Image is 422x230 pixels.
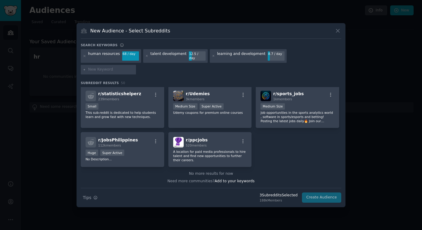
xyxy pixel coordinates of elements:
[268,51,285,57] div: 8.7 / day
[121,81,125,85] span: 50
[86,103,98,110] div: Small
[173,91,184,101] img: Udemies
[186,97,205,101] span: 3k members
[261,91,271,101] img: sports_jobs
[186,144,207,147] span: 520 members
[83,195,91,201] span: Tips
[260,193,298,198] div: 3 Subreddit s Selected
[150,51,187,61] div: talent development
[173,103,197,110] div: Medium Size
[217,51,266,61] div: learning and development
[261,110,334,123] p: Job opportunities in the sports analytics world , software in sports/esports and betting! Posting...
[260,198,298,202] div: 188k Members
[86,157,159,161] p: No Description...
[88,51,120,61] div: human resources
[173,137,184,147] img: ppcjobs
[81,81,119,85] span: Subreddit Results
[81,43,118,47] h3: Search keywords
[90,28,170,34] h3: New Audience - Select Subreddits
[98,97,119,101] span: 239 members
[86,110,159,119] p: This sub-reddit is dedicated to help students learn and grow fast with new techniques.
[173,110,247,115] p: Udemy coupons for premium online courses
[98,138,138,142] span: r/ JobsPhilippines
[215,179,255,183] span: Add to your keywords
[122,51,139,57] div: 68 / day
[273,97,292,101] span: 1k members
[98,91,141,96] span: r/ statisticshelperz
[81,171,341,177] div: No more results for now
[186,138,208,142] span: r/ ppcjobs
[189,51,206,61] div: 12.5 / day
[98,144,121,147] span: 112k members
[100,150,125,156] div: Super Active
[261,103,285,110] div: Medium Size
[88,67,134,72] input: New Keyword
[173,150,247,162] p: A location for paid media professionals to hire talent and find new opportunities to further thei...
[81,192,100,203] button: Tips
[81,177,341,184] div: Need more communities?
[200,103,224,110] div: Super Active
[86,150,98,156] div: Huge
[186,91,210,96] span: r/ Udemies
[273,91,304,96] span: r/ sports_jobs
